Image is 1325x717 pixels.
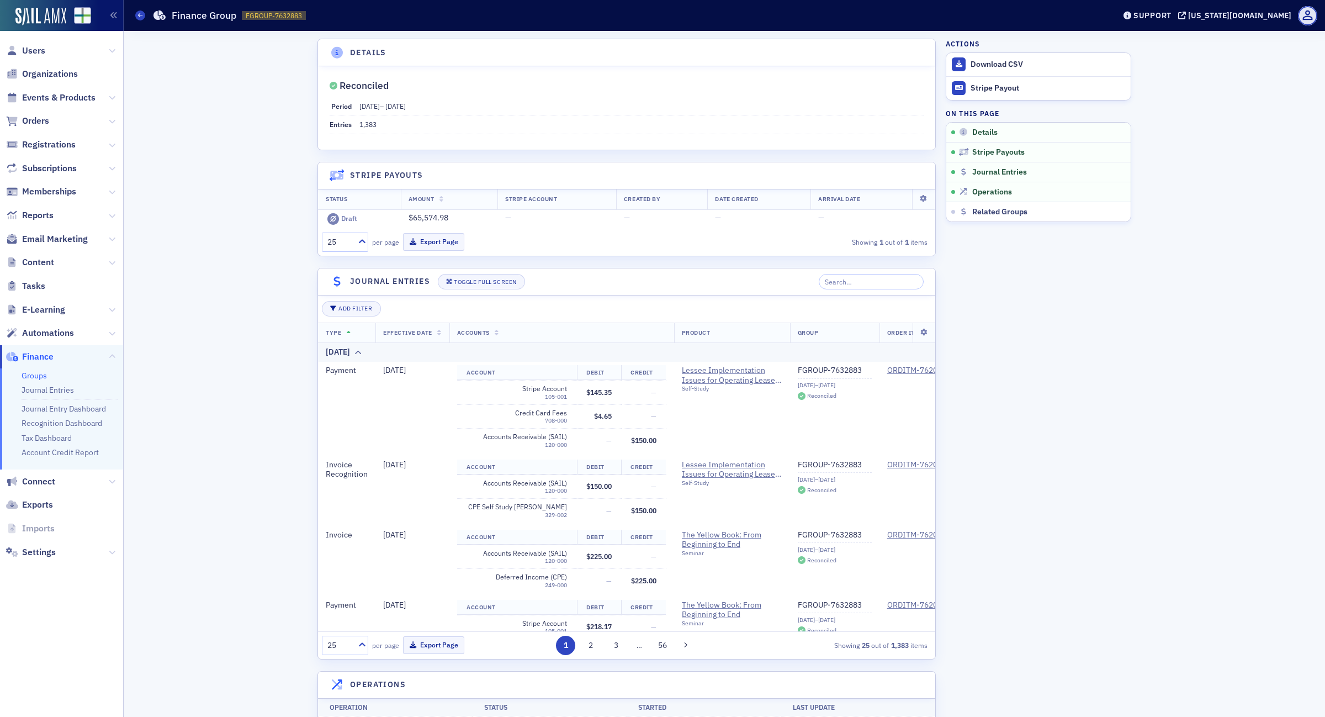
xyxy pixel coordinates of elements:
strong: 1 [877,237,885,247]
a: Tax Dashboard [22,433,72,443]
span: $225.00 [586,552,612,561]
a: ORDITM-7620067 [887,600,951,610]
span: [DATE] [383,460,406,470]
span: $150.00 [586,482,612,491]
span: Accounts Receivable (SAIL) [467,479,567,487]
a: The Yellow Book: From Beginning to End [682,530,782,550]
div: [DATE]–[DATE] [798,546,872,553]
span: $225.00 [631,576,656,585]
button: Export Page [403,233,464,250]
span: – [359,102,406,110]
span: FGROUP-7632883 [246,11,302,20]
div: Seminar [682,550,782,557]
span: $65,574.98 [409,213,448,223]
a: FGROUP-7632883 [798,460,872,470]
span: Type [326,329,341,336]
span: Profile [1298,6,1317,25]
a: Reports [6,209,54,222]
a: Tasks [6,280,45,292]
div: Toggle Full Screen [454,279,516,285]
a: The Yellow Book: From Beginning to End [682,600,782,620]
strong: 25 [860,640,871,650]
h1: Finance Group [172,9,236,22]
span: Related Groups [972,207,1027,217]
span: $4.65 [594,412,612,420]
a: Groups [22,371,47,381]
span: Organizations [22,68,78,80]
span: [DATE] [383,530,406,540]
span: Accounts Receivable (SAIL) [467,433,567,441]
a: Journal Entries [22,385,74,395]
a: Orders [6,115,49,127]
span: Stripe Payouts [972,147,1025,157]
span: Effective Date [383,329,432,336]
span: — [651,622,656,631]
a: Finance [6,351,54,363]
span: Operations [972,187,1012,197]
a: Automations [6,327,74,339]
div: 105-001 [467,628,567,635]
span: Credit Card Fees [467,409,567,417]
h4: Actions [946,39,980,49]
span: — [606,576,612,585]
th: Status [473,698,627,716]
span: Details [972,128,998,138]
div: [DATE]–[DATE] [798,476,872,483]
a: Users [6,45,45,57]
label: per page [372,640,399,650]
th: Account [457,365,577,381]
button: 1 [556,636,575,655]
span: Period [331,102,352,110]
span: Finance [22,351,54,363]
div: 329-002 [467,512,567,519]
div: Support [1133,10,1172,20]
a: Recognition Dashboard [22,418,102,428]
span: Product [682,329,711,336]
span: Subscriptions [22,162,77,175]
th: Operation [318,698,473,716]
div: 105-001 [467,393,567,400]
span: Invoice [326,530,352,540]
span: Content [22,256,54,268]
label: per page [372,237,399,247]
a: Download CSV [946,53,1131,76]
span: Order Item [887,329,924,336]
input: Search… [819,274,924,289]
strong: 1 [903,237,910,247]
div: [DATE] [326,346,350,358]
th: Account [457,530,577,545]
th: Account [457,600,577,615]
span: Memberships [22,186,76,198]
img: SailAMX [74,7,91,24]
th: Credit [621,530,666,545]
span: Automations [22,327,74,339]
button: 56 [653,636,672,655]
a: FGROUP-7632883 [798,600,872,610]
th: Started [627,698,781,716]
th: Credit [621,365,666,381]
button: 3 [606,636,626,655]
div: 708-000 [467,417,567,424]
span: [DATE] [383,600,406,610]
span: $218.17 [586,622,612,631]
a: ORDITM-7620067 [887,530,951,540]
th: Debit [577,365,622,381]
span: — [715,213,721,223]
span: Stripe Account [467,619,567,628]
span: E-Learning [22,304,65,316]
span: — [606,506,612,515]
span: Accounts Receivable (SAIL) [467,549,567,557]
span: — [651,412,656,420]
span: Amount [409,195,434,203]
div: Self-Study [682,385,782,392]
span: — [818,213,824,223]
a: Lessee Implementation Issues for Operating Leases: The Questions Some Are Having [682,460,782,479]
a: FGROUP-7632883 [798,530,872,540]
span: — [624,213,630,223]
span: Email Marketing [22,233,88,245]
span: Invoice Recognition [326,460,368,479]
div: Reconciled [340,83,389,89]
span: Journal Entries [972,167,1027,177]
